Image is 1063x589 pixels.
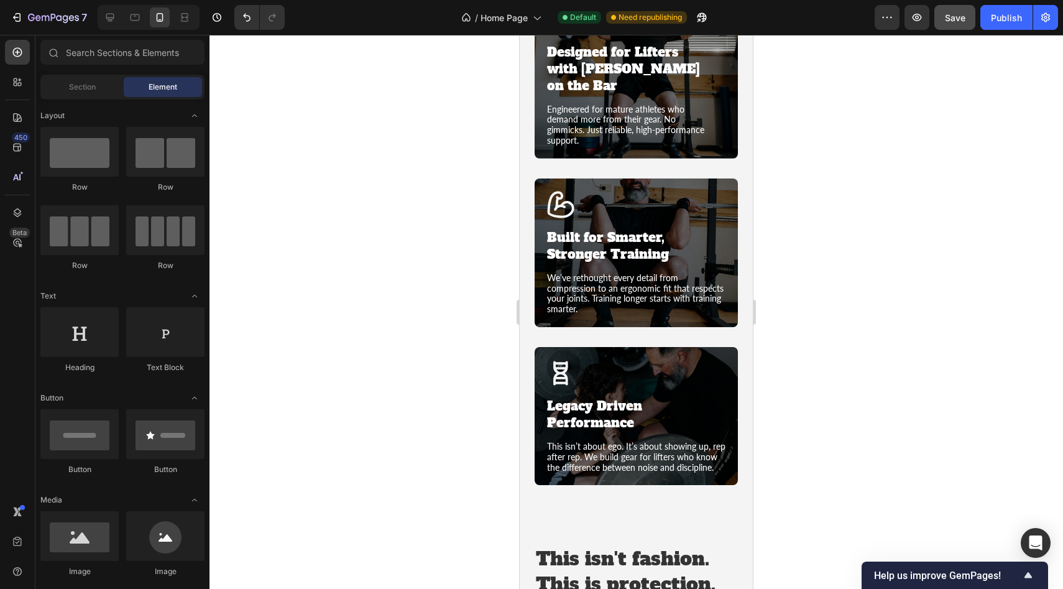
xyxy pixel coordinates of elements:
[126,260,205,271] div: Row
[126,362,205,373] div: Text Block
[234,5,285,30] div: Undo/Redo
[40,566,119,577] div: Image
[40,392,63,404] span: Button
[185,388,205,408] span: Toggle open
[126,182,205,193] div: Row
[185,106,205,126] span: Toggle open
[980,5,1033,30] button: Publish
[945,12,965,23] span: Save
[126,464,205,475] div: Button
[9,228,30,238] div: Beta
[40,494,62,506] span: Media
[874,570,1021,582] span: Help us improve GemPages!
[185,286,205,306] span: Toggle open
[520,35,753,589] iframe: To enrich screen reader interactions, please activate Accessibility in Grammarly extension settings
[619,12,682,23] span: Need republishing
[1021,528,1051,558] div: Open Intercom Messenger
[5,5,93,30] button: 7
[40,362,119,373] div: Heading
[40,290,56,302] span: Text
[40,464,119,475] div: Button
[570,12,596,23] span: Default
[475,11,478,24] span: /
[874,568,1036,583] button: Show survey - Help us improve GemPages!
[991,11,1022,24] div: Publish
[481,11,528,24] span: Home Page
[12,132,30,142] div: 450
[934,5,975,30] button: Save
[185,490,205,510] span: Toggle open
[40,40,205,65] input: Search Sections & Elements
[81,10,87,25] p: 7
[40,182,119,193] div: Row
[40,260,119,271] div: Row
[15,510,218,563] h2: This isn't fashion. This is protection.
[69,81,96,93] span: Section
[149,81,177,93] span: Element
[126,566,205,577] div: Image
[40,110,65,121] span: Layout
